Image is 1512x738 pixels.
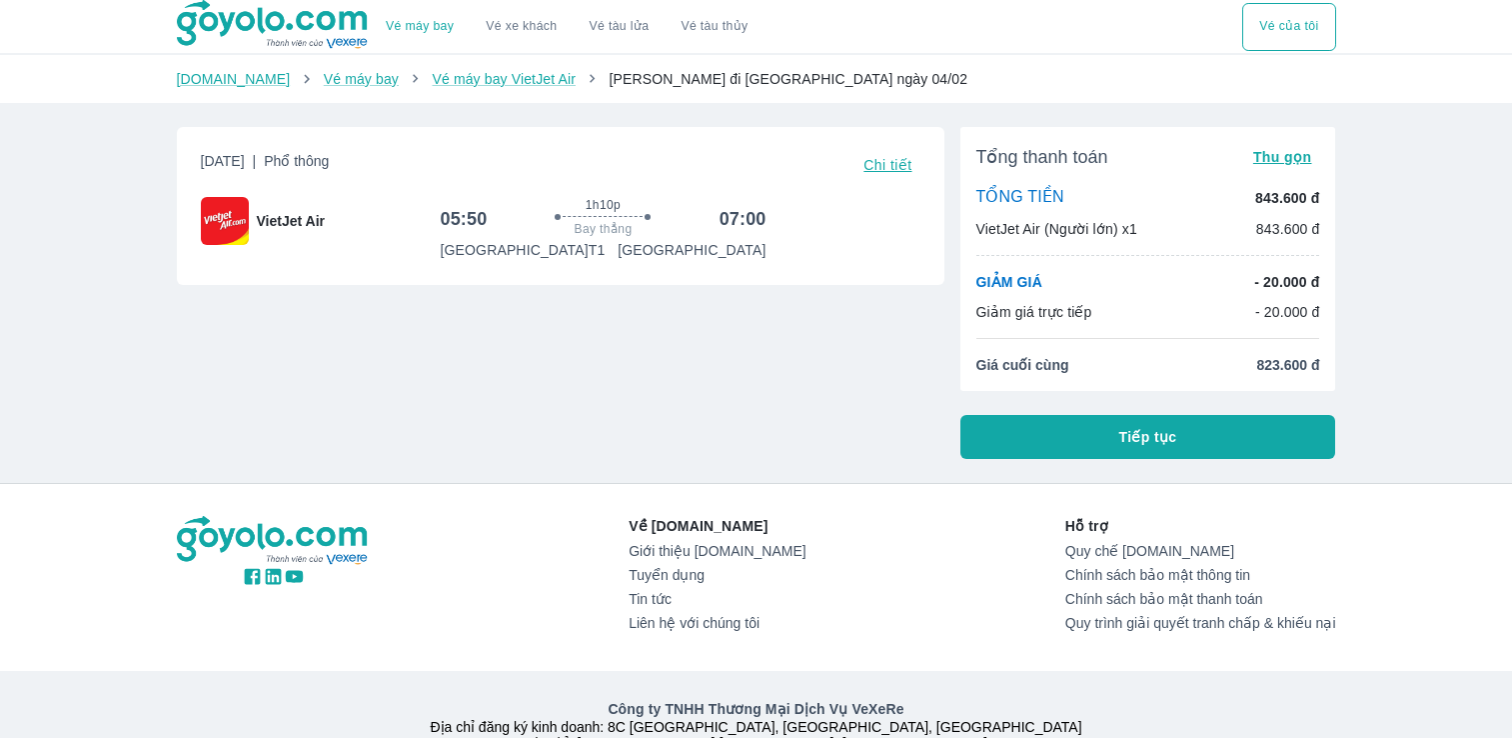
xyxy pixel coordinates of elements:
span: Tiếp tục [1119,427,1177,447]
a: Tin tức [629,591,805,607]
span: VietJet Air [257,211,325,231]
a: [DOMAIN_NAME] [177,71,291,87]
p: Giảm giá trực tiếp [976,302,1092,322]
a: Chính sách bảo mật thông tin [1065,567,1336,583]
h6: 07:00 [720,207,766,231]
button: Chi tiết [855,151,919,179]
a: Vé máy bay VietJet Air [432,71,575,87]
span: [DATE] [201,151,330,179]
span: 823.600 đ [1256,355,1319,375]
p: [GEOGRAPHIC_DATA] T1 [440,240,605,260]
span: Thu gọn [1253,149,1312,165]
p: 843.600 đ [1255,188,1319,208]
a: Chính sách bảo mật thanh toán [1065,591,1336,607]
span: [PERSON_NAME] đi [GEOGRAPHIC_DATA] ngày 04/02 [609,71,967,87]
div: choose transportation mode [1242,3,1335,51]
a: Liên hệ với chúng tôi [629,615,805,631]
p: TỔNG TIỀN [976,187,1064,209]
a: Quy trình giải quyết tranh chấp & khiếu nại [1065,615,1336,631]
span: Phổ thông [264,153,329,169]
span: Tổng thanh toán [976,145,1108,169]
a: Quy chế [DOMAIN_NAME] [1065,543,1336,559]
a: Vé tàu lửa [574,3,666,51]
p: 843.600 đ [1256,219,1320,239]
img: logo [177,516,371,566]
button: Vé tàu thủy [665,3,763,51]
button: Thu gọn [1245,143,1320,171]
p: VietJet Air (Người lớn) x1 [976,219,1137,239]
p: GIẢM GIÁ [976,272,1042,292]
button: Tiếp tục [960,415,1336,459]
p: Hỗ trợ [1065,516,1336,536]
p: Về [DOMAIN_NAME] [629,516,805,536]
h6: 05:50 [440,207,487,231]
span: Chi tiết [863,157,911,173]
p: [GEOGRAPHIC_DATA] [618,240,765,260]
p: - 20.000 đ [1254,272,1319,292]
a: Vé máy bay [386,19,454,34]
div: choose transportation mode [370,3,763,51]
a: Vé máy bay [324,71,399,87]
a: Giới thiệu [DOMAIN_NAME] [629,543,805,559]
nav: breadcrumb [177,69,1336,89]
a: Tuyển dụng [629,567,805,583]
span: Bay thẳng [575,221,633,237]
a: Vé xe khách [486,19,557,34]
p: - 20.000 đ [1255,302,1320,322]
span: Giá cuối cùng [976,355,1069,375]
span: 1h10p [586,197,621,213]
button: Vé của tôi [1242,3,1335,51]
p: Công ty TNHH Thương Mại Dịch Vụ VeXeRe [181,699,1332,719]
span: | [253,153,257,169]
